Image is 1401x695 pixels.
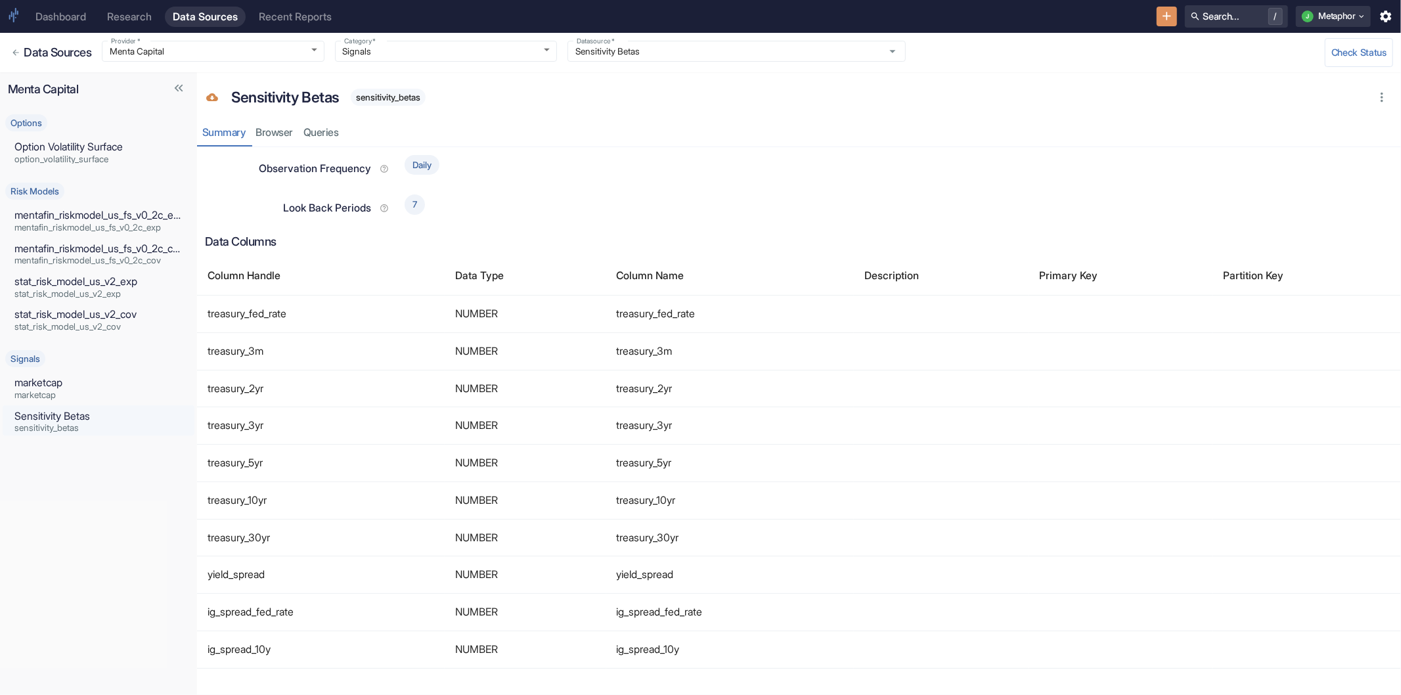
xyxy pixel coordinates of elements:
[197,407,445,445] td: treasury_3yr
[351,92,426,102] span: sensitivity_betas
[259,161,371,177] p: Observation Frequency
[197,594,445,631] td: ig_spread_fed_rate
[197,631,445,669] td: ig_spread_10y
[1325,38,1393,67] button: Check Status
[606,407,854,445] td: treasury_3yr
[14,139,183,155] p: Option Volatility Surface
[14,155,183,164] span: option_volatility_surface
[3,205,194,235] a: mentafin_riskmodel_us_fs_v0_2c_expmentafin_riskmodel_us_fs_v0_2c_exp
[24,45,91,60] h6: Data Sources
[197,482,445,519] td: treasury_10yr
[884,43,901,60] button: Open
[1302,11,1314,22] div: J
[197,120,1401,146] div: resource tabs
[8,45,24,60] button: Back to Datasets
[445,256,606,296] th: Data Type
[197,332,445,370] td: treasury_3m
[206,92,218,106] span: Data Source
[14,409,183,424] p: Sensitivity Betas
[1157,7,1177,27] button: New Resource
[14,223,183,233] span: mentafin_riskmodel_us_fs_v0_2c_exp
[14,256,183,265] span: mentafin_riskmodel_us_fs_v0_2c_cov
[99,7,160,27] a: Research
[606,370,854,407] td: treasury_2yr
[14,307,183,323] p: stat_risk_model_us_v2_cov
[1185,5,1288,28] button: Search.../
[5,186,64,196] span: Risk Models
[606,594,854,631] td: ig_spread_fed_rate
[197,296,445,333] td: treasury_fed_rate
[606,445,854,482] td: treasury_5yr
[35,11,86,23] div: Dashboard
[445,332,606,370] td: NUMBER
[606,332,854,370] td: treasury_3m
[14,375,183,391] p: marketcap
[335,41,557,62] div: Signals
[8,82,168,97] h6: Menta Capital
[111,37,140,47] label: Provider
[298,120,344,146] a: Queries
[445,370,606,407] td: NUMBER
[1212,256,1401,296] th: Partition Key
[283,200,371,216] p: Look Back Periods
[14,274,183,290] p: stat_risk_model_us_v2_exp
[14,424,183,433] span: sensitivity_betas
[102,41,324,62] div: Menta Capital
[197,370,445,407] td: treasury_2yr
[251,120,299,146] a: Browser
[28,7,94,27] a: Dashboard
[405,199,425,210] span: 7
[107,11,152,23] div: Research
[197,519,445,556] td: treasury_30yr
[205,235,1393,249] h6: Data Columns
[606,256,854,296] th: Column Name
[197,256,445,296] th: Column Handle
[445,631,606,669] td: NUMBER
[168,78,189,99] button: Collapse Sidebar
[5,118,47,128] span: Options
[5,353,45,364] span: Signals
[3,137,194,167] a: Option Volatility Surfaceoption_volatility_surface
[1296,6,1371,27] button: JMetaphor
[405,160,439,170] span: Daily
[197,445,445,482] td: treasury_5yr
[445,556,606,594] td: NUMBER
[344,37,376,47] label: Category
[165,7,246,27] a: Data Sources
[606,556,854,594] td: yield_spread
[3,304,194,334] a: stat_risk_model_us_v2_covstat_risk_model_us_v2_cov
[445,296,606,333] td: NUMBER
[14,391,183,400] span: marketcap
[854,256,1029,296] th: Description
[445,594,606,631] td: NUMBER
[1029,256,1212,296] th: Primary Key
[445,482,606,519] td: NUMBER
[445,407,606,445] td: NUMBER
[14,290,183,299] span: stat_risk_model_us_v2_exp
[14,323,183,332] span: stat_risk_model_us_v2_cov
[232,86,340,108] p: Sensitivity Betas
[606,296,854,333] td: treasury_fed_rate
[606,631,854,669] td: ig_spread_10y
[606,482,854,519] td: treasury_10yr
[14,241,183,257] p: mentafin_riskmodel_us_fs_v0_2c_cov
[251,7,340,27] a: Recent Reports
[259,11,332,23] div: Recent Reports
[606,519,854,556] td: treasury_30yr
[577,37,615,47] label: Datasource
[173,11,238,23] div: Data Sources
[3,238,194,268] a: mentafin_riskmodel_us_fs_v0_2c_covmentafin_riskmodel_us_fs_v0_2c_cov
[445,445,606,482] td: NUMBER
[14,208,183,223] p: mentafin_riskmodel_us_fs_v0_2c_exp
[202,126,246,139] div: Summary
[3,405,194,436] a: Sensitivity Betassensitivity_betas
[197,556,445,594] td: yield_spread
[445,519,606,556] td: NUMBER
[3,372,194,403] a: marketcapmarketcap
[3,271,194,301] a: stat_risk_model_us_v2_expstat_risk_model_us_v2_exp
